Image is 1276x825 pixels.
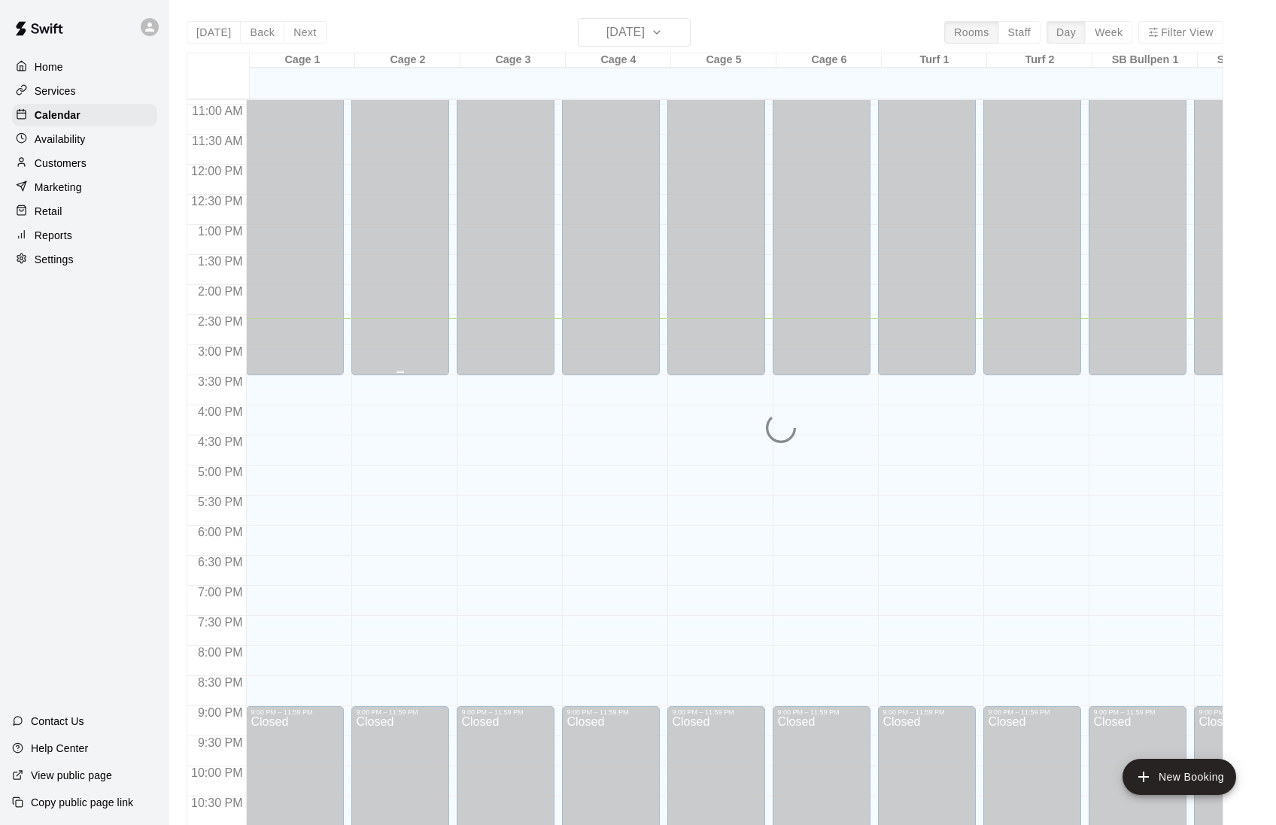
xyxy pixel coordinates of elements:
[187,195,246,208] span: 12:30 PM
[194,315,247,328] span: 2:30 PM
[194,375,247,388] span: 3:30 PM
[12,80,157,102] a: Services
[566,53,671,68] div: Cage 4
[31,768,112,783] p: View public page
[251,708,339,716] div: 9:00 PM – 11:59 PM
[187,796,246,809] span: 10:30 PM
[356,708,445,716] div: 9:00 PM – 11:59 PM
[35,180,82,195] p: Marketing
[194,255,247,268] span: 1:30 PM
[194,466,247,478] span: 5:00 PM
[194,435,247,448] span: 4:30 PM
[12,56,157,78] a: Home
[883,708,971,716] div: 9:00 PM – 11:59 PM
[35,59,63,74] p: Home
[194,526,247,538] span: 6:00 PM
[194,225,247,238] span: 1:00 PM
[776,53,882,68] div: Cage 6
[35,228,72,243] p: Reports
[35,252,74,267] p: Settings
[1093,708,1182,716] div: 9:00 PM – 11:59 PM
[194,706,247,719] span: 9:00 PM
[35,204,62,219] p: Retail
[988,708,1077,716] div: 9:00 PM – 11:59 PM
[194,646,247,659] span: 8:00 PM
[35,108,81,123] p: Calendar
[194,345,247,358] span: 3:00 PM
[194,676,247,689] span: 8:30 PM
[460,53,566,68] div: Cage 3
[1092,53,1198,68] div: SB Bullpen 1
[35,156,87,171] p: Customers
[31,714,84,729] p: Contact Us
[187,165,246,177] span: 12:00 PM
[35,132,86,147] p: Availability
[35,83,76,99] p: Services
[12,152,157,174] a: Customers
[1123,759,1236,795] button: add
[188,135,247,147] span: 11:30 AM
[194,405,247,418] span: 4:00 PM
[250,53,355,68] div: Cage 1
[12,128,157,150] a: Availability
[12,248,157,271] a: Settings
[194,736,247,749] span: 9:30 PM
[12,224,157,247] a: Reports
[12,176,157,199] a: Marketing
[194,496,247,508] span: 5:30 PM
[567,708,655,716] div: 9:00 PM – 11:59 PM
[31,795,133,810] p: Copy public page link
[187,766,246,779] span: 10:00 PM
[194,556,247,569] span: 6:30 PM
[882,53,987,68] div: Turf 1
[987,53,1092,68] div: Turf 2
[194,616,247,629] span: 7:30 PM
[671,53,776,68] div: Cage 5
[777,708,866,716] div: 9:00 PM – 11:59 PM
[461,708,550,716] div: 9:00 PM – 11:59 PM
[672,708,761,716] div: 9:00 PM – 11:59 PM
[194,285,247,298] span: 2:00 PM
[194,586,247,599] span: 7:00 PM
[12,104,157,126] a: Calendar
[12,200,157,223] a: Retail
[31,741,88,756] p: Help Center
[355,53,460,68] div: Cage 2
[188,105,247,117] span: 11:00 AM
